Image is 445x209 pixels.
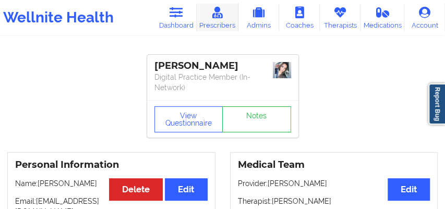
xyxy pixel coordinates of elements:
a: Prescribers [197,4,238,31]
a: Dashboard [156,4,197,31]
div: [PERSON_NAME] [154,60,291,72]
p: Provider: [PERSON_NAME] [238,178,430,189]
a: Notes [222,106,291,132]
p: Therapist: [PERSON_NAME] [238,196,430,206]
a: Account [404,4,445,31]
button: Edit [388,178,430,201]
a: Therapists [320,4,360,31]
button: Edit [165,178,207,201]
button: Delete [109,178,163,201]
p: Digital Practice Member (In-Network) [154,72,291,93]
img: 1d0e4e8e-c226-438e-97a2-c8ce2e7ad589_2E552FEF-2051-45B6-97B7-D02A2E94BF63.png [273,62,291,78]
p: Name: [PERSON_NAME] [15,178,208,189]
a: Medications [360,4,404,31]
button: View Questionnaire [154,106,223,132]
a: Coaches [279,4,320,31]
a: Report Bug [428,83,445,125]
h3: Personal Information [15,159,208,171]
a: Admins [238,4,279,31]
h3: Medical Team [238,159,430,171]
